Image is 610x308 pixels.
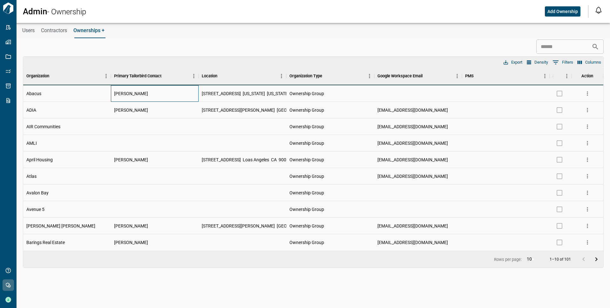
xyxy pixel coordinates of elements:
[202,223,381,229] span: [STREET_ADDRESS][PERSON_NAME] [GEOGRAPHIC_DATA] [GEOGRAPHIC_DATA] 75201
[550,67,572,85] div: SSO
[502,58,524,66] button: Export
[286,67,374,85] div: Organization Type
[289,239,324,246] span: Ownership Group
[114,223,148,229] span: [PERSON_NAME]
[377,107,448,113] span: [EMAIL_ADDRESS][DOMAIN_NAME]
[583,238,592,247] button: more
[583,155,592,164] button: more
[583,188,592,198] button: more
[583,205,592,214] button: more
[26,67,49,85] div: Organization
[590,253,603,266] button: Go to next page
[452,71,462,81] button: Menu
[289,157,324,163] span: Ownership Group
[525,58,550,66] button: Density
[101,71,111,81] button: Menu
[26,239,65,246] span: Barings Real Estate
[26,223,95,229] span: [PERSON_NAME] [PERSON_NAME]
[202,67,217,85] div: Location
[494,257,522,262] p: Rows per page:
[26,173,37,179] span: Atlas
[189,71,199,81] button: Menu
[23,7,47,16] span: Admin
[277,71,286,81] button: Menu
[23,67,111,85] div: Organization
[583,105,592,115] button: more
[199,67,286,85] div: Location
[289,67,322,85] div: Organization Type
[551,57,575,67] button: Show filters
[465,67,474,85] div: PMS
[423,72,431,80] button: Sort
[202,107,345,113] span: [STREET_ADDRESS][PERSON_NAME] [GEOGRAPHIC_DATA] WA 98121
[377,239,448,246] span: [EMAIL_ADDRESS][DOMAIN_NAME]
[377,223,448,229] span: [EMAIL_ADDRESS][DOMAIN_NAME]
[22,27,35,34] span: Users
[289,223,324,229] span: Ownership Group
[462,67,550,85] div: PMS
[583,89,592,98] button: more
[365,71,374,81] button: Menu
[114,157,148,163] span: [PERSON_NAME]
[524,255,539,264] div: 10
[377,140,448,146] span: [EMAIL_ADDRESS][DOMAIN_NAME]
[114,90,148,97] span: [PERSON_NAME]
[583,221,592,231] button: more
[550,257,571,262] p: 1–10 of 101
[474,72,483,80] button: Sort
[377,67,423,85] div: Google Workspace Email
[114,107,148,113] span: [PERSON_NAME]
[217,72,226,80] button: Sort
[289,190,324,196] span: Ownership Group
[289,107,324,113] span: Ownership Group
[26,157,53,163] span: April Housing
[26,123,60,130] span: AIR Communities
[547,8,578,15] span: Add Ownership
[374,67,462,85] div: Google Workspace Email
[545,6,580,17] button: Add Ownership
[114,239,148,246] span: [PERSON_NAME]
[377,157,448,163] span: [EMAIL_ADDRESS][DOMAIN_NAME]
[593,5,604,15] button: Open notification feed
[26,140,37,146] span: AMLI
[73,27,105,34] span: Ownerships +
[540,71,550,81] button: Menu
[114,67,161,85] div: Primary Tailorbird Contact
[26,107,36,113] span: ADIA
[581,67,593,85] div: Action
[322,72,331,80] button: Sort
[47,7,86,16] span: - Ownership
[26,190,49,196] span: Avalon Bay
[289,90,324,97] span: Ownership Group
[562,71,572,81] button: Menu
[26,90,41,97] span: Abacus
[583,171,592,181] button: more
[202,157,293,163] span: [STREET_ADDRESS] Loas Angeles CA 90071
[289,123,324,130] span: Ownership Group
[289,206,324,213] span: Ownership Group
[289,140,324,146] span: Ownership Group
[26,206,44,213] span: Avenue 5
[41,27,67,34] span: Contractors
[161,72,170,80] button: Sort
[576,58,603,66] button: Select columns
[202,90,306,97] span: [STREET_ADDRESS] [US_STATE] [US_STATE] 10017
[583,122,592,131] button: more
[572,67,603,85] div: Action
[289,173,324,179] span: Ownership Group
[49,72,58,80] button: Sort
[583,138,592,148] button: more
[377,123,448,130] span: [EMAIL_ADDRESS][DOMAIN_NAME]
[553,72,562,80] button: Sort
[111,67,199,85] div: Primary Tailorbird Contact
[377,173,448,179] span: [EMAIL_ADDRESS][DOMAIN_NAME]
[16,23,610,38] div: base tabs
